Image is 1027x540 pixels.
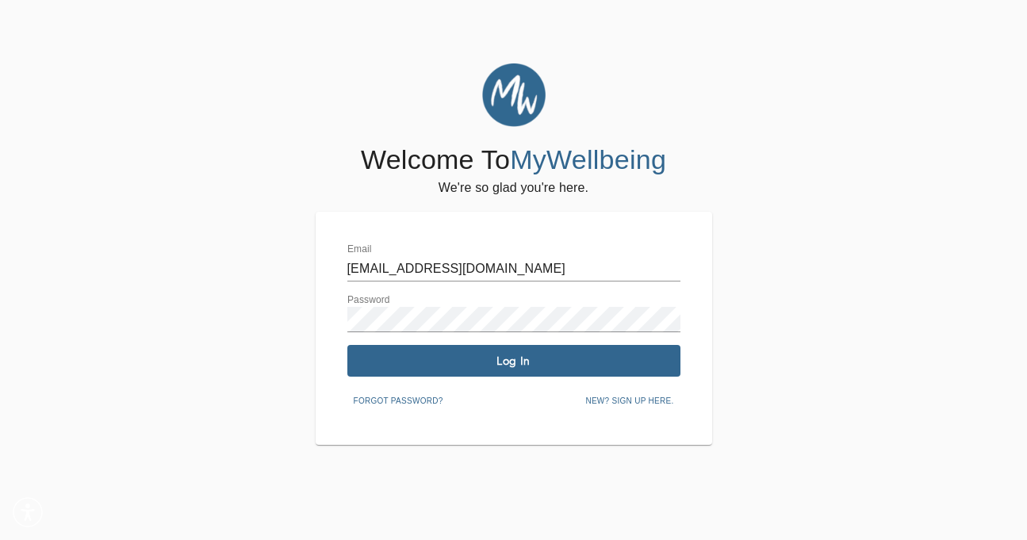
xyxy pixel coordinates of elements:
label: Email [347,245,372,255]
button: Log In [347,345,680,377]
span: Forgot password? [354,394,443,408]
button: New? Sign up here. [579,389,680,413]
h6: We're so glad you're here. [439,177,588,199]
span: New? Sign up here. [585,394,673,408]
img: MyWellbeing [482,63,546,127]
a: Forgot password? [347,393,450,406]
label: Password [347,296,390,305]
h4: Welcome To [361,144,666,177]
span: Log In [354,354,674,369]
button: Forgot password? [347,389,450,413]
span: MyWellbeing [510,144,666,174]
